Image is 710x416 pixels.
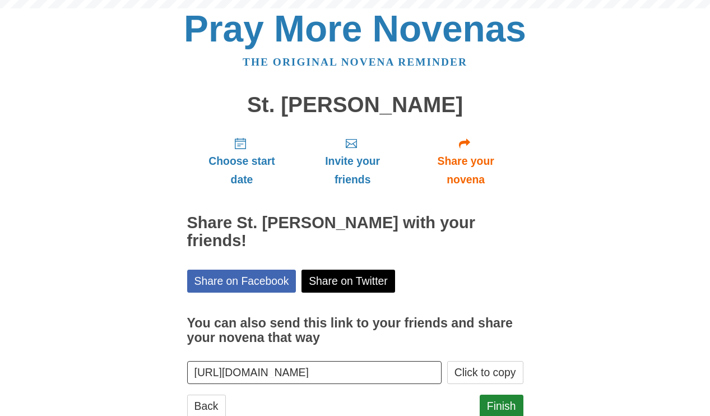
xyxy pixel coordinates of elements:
[187,128,297,195] a: Choose start date
[187,214,523,250] h2: Share St. [PERSON_NAME] with your friends!
[409,128,523,195] a: Share your novena
[447,361,523,384] button: Click to copy
[184,8,526,49] a: Pray More Novenas
[420,152,512,189] span: Share your novena
[301,270,395,293] a: Share on Twitter
[187,316,523,345] h3: You can also send this link to your friends and share your novena that way
[198,152,286,189] span: Choose start date
[243,56,467,68] a: The original novena reminder
[187,93,523,117] h1: St. [PERSON_NAME]
[308,152,397,189] span: Invite your friends
[187,270,296,293] a: Share on Facebook
[296,128,408,195] a: Invite your friends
